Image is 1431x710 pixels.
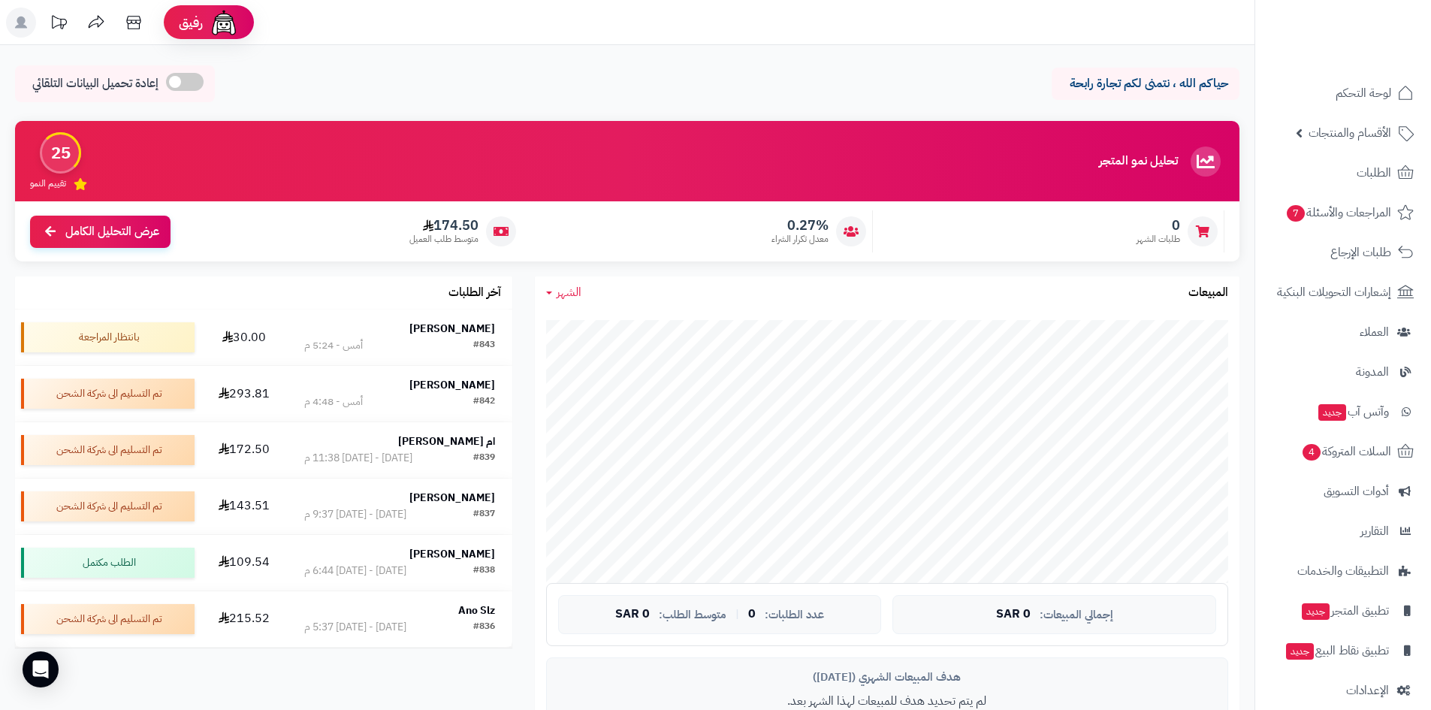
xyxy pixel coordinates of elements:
a: تطبيق نقاط البيعجديد [1264,633,1422,669]
strong: Ano Slz [458,603,495,618]
div: #837 [473,507,495,522]
a: تطبيق المتجرجديد [1264,593,1422,629]
span: العملاء [1360,322,1389,343]
span: أدوات التسويق [1324,481,1389,502]
div: [DATE] - [DATE] 5:37 م [304,620,406,635]
a: المدونة [1264,354,1422,390]
span: 0 SAR [996,608,1031,621]
span: جديد [1286,643,1314,660]
strong: [PERSON_NAME] [409,490,495,506]
div: [DATE] - [DATE] 11:38 م [304,451,412,466]
span: 0 SAR [615,608,650,621]
td: 143.51 [201,479,287,534]
div: بانتظار المراجعة [21,322,195,352]
a: عرض التحليل الكامل [30,216,171,248]
div: #842 [473,394,495,409]
div: تم التسليم الى شركة الشحن [21,435,195,465]
td: 109.54 [201,535,287,591]
span: 174.50 [409,217,479,234]
a: التطبيقات والخدمات [1264,553,1422,589]
span: تقييم النمو [30,177,66,190]
span: التقارير [1360,521,1389,542]
span: عرض التحليل الكامل [65,223,159,240]
span: تطبيق نقاط البيع [1285,640,1389,661]
img: logo-2.png [1329,40,1417,71]
div: الطلب مكتمل [21,548,195,578]
span: طلبات الإرجاع [1330,242,1391,263]
span: المدونة [1356,361,1389,382]
div: تم التسليم الى شركة الشحن [21,604,195,634]
div: Open Intercom Messenger [23,651,59,687]
a: إشعارات التحويلات البنكية [1264,274,1422,310]
a: تحديثات المنصة [40,8,77,41]
td: 30.00 [201,310,287,365]
span: إعادة تحميل البيانات التلقائي [32,75,158,92]
td: 215.52 [201,591,287,647]
span: لوحة التحكم [1336,83,1391,104]
span: معدل تكرار الشراء [771,233,829,246]
span: 0 [1137,217,1180,234]
div: [DATE] - [DATE] 6:44 م [304,563,406,579]
img: ai-face.png [209,8,239,38]
span: الإعدادات [1346,680,1389,701]
span: 4 [1303,444,1321,461]
a: الطلبات [1264,155,1422,191]
span: متوسط الطلب: [659,609,726,621]
div: أمس - 4:48 م [304,394,363,409]
span: جديد [1302,603,1330,620]
a: الإعدادات [1264,672,1422,708]
span: السلات المتروكة [1301,441,1391,462]
span: الأقسام والمنتجات [1309,122,1391,144]
span: 7 [1287,205,1305,222]
td: 172.50 [201,422,287,478]
span: رفيق [179,14,203,32]
span: 0 [748,608,756,621]
span: تطبيق المتجر [1300,600,1389,621]
span: عدد الطلبات: [765,609,824,621]
span: التطبيقات والخدمات [1297,560,1389,582]
p: حياكم الله ، نتمنى لكم تجارة رابحة [1063,75,1228,92]
span: المراجعات والأسئلة [1285,202,1391,223]
div: #843 [473,338,495,353]
span: وآتس آب [1317,401,1389,422]
a: المراجعات والأسئلة7 [1264,195,1422,231]
span: الشهر [557,283,581,301]
h3: تحليل نمو المتجر [1099,155,1178,168]
div: تم التسليم الى شركة الشحن [21,491,195,521]
p: لم يتم تحديد هدف للمبيعات لهذا الشهر بعد. [558,693,1216,710]
a: وآتس آبجديد [1264,394,1422,430]
span: متوسط طلب العميل [409,233,479,246]
div: #838 [473,563,495,579]
strong: [PERSON_NAME] [409,377,495,393]
a: لوحة التحكم [1264,75,1422,111]
a: طلبات الإرجاع [1264,234,1422,270]
strong: [PERSON_NAME] [409,546,495,562]
span: | [735,609,739,620]
a: العملاء [1264,314,1422,350]
span: 0.27% [771,217,829,234]
strong: ام [PERSON_NAME] [398,434,495,449]
a: التقارير [1264,513,1422,549]
td: 293.81 [201,366,287,421]
span: طلبات الشهر [1137,233,1180,246]
h3: المبيعات [1188,286,1228,300]
a: السلات المتروكة4 [1264,434,1422,470]
span: جديد [1318,404,1346,421]
span: إجمالي المبيعات: [1040,609,1113,621]
span: إشعارات التحويلات البنكية [1277,282,1391,303]
div: هدف المبيعات الشهري ([DATE]) [558,669,1216,685]
div: #839 [473,451,495,466]
h3: آخر الطلبات [448,286,501,300]
div: تم التسليم الى شركة الشحن [21,379,195,409]
span: الطلبات [1357,162,1391,183]
div: [DATE] - [DATE] 9:37 م [304,507,406,522]
div: #836 [473,620,495,635]
a: أدوات التسويق [1264,473,1422,509]
strong: [PERSON_NAME] [409,321,495,337]
a: الشهر [546,284,581,301]
div: أمس - 5:24 م [304,338,363,353]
